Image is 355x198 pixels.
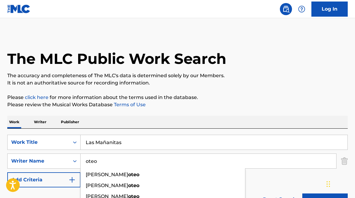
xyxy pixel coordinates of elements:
[128,172,139,177] strong: oteo
[296,3,308,15] div: Help
[128,183,139,188] strong: oteo
[7,72,348,79] p: The accuracy and completeness of The MLC's data is determined solely by our Members.
[7,79,348,87] p: It is not an authoritative source for recording information.
[68,176,76,183] img: 9d2ae6d4665cec9f34b9.svg
[86,172,128,177] span: [PERSON_NAME]
[280,3,292,15] a: Public Search
[11,139,66,146] div: Work Title
[59,116,81,128] p: Publisher
[311,2,348,17] a: Log In
[7,116,21,128] p: Work
[327,175,330,193] div: Drag
[341,153,348,169] img: Delete Criterion
[7,172,81,187] button: Add Criteria
[7,5,31,13] img: MLC Logo
[25,94,48,100] a: click here
[325,169,355,198] iframe: Chat Widget
[32,116,48,128] p: Writer
[7,50,226,68] h1: The MLC Public Work Search
[11,157,66,165] div: Writer Name
[282,5,290,13] img: search
[113,102,146,107] a: Terms of Use
[86,183,128,188] span: [PERSON_NAME]
[7,94,348,101] p: Please for more information about the terms used in the database.
[298,5,305,13] img: help
[7,101,348,108] p: Please review the Musical Works Database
